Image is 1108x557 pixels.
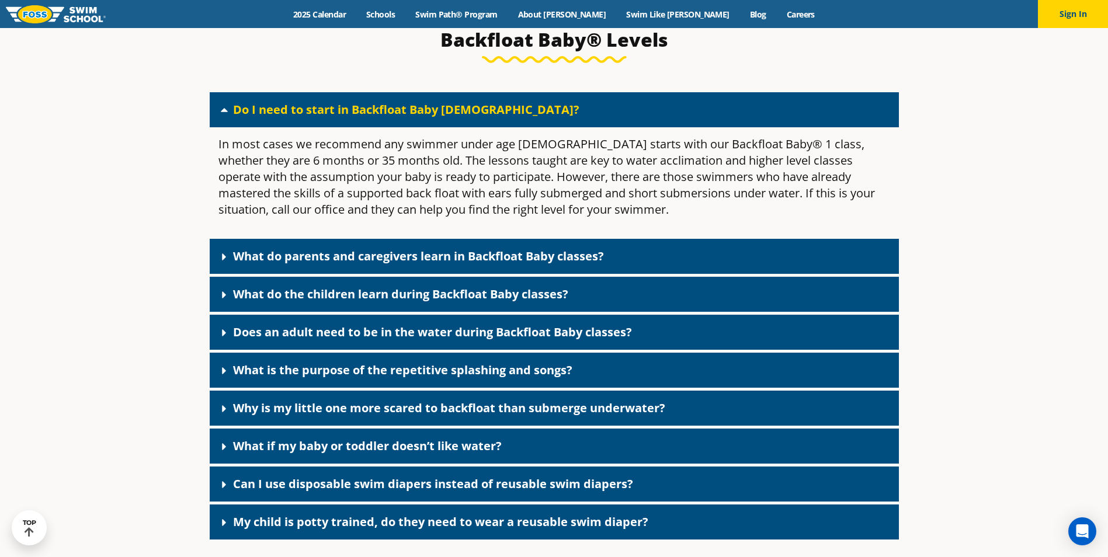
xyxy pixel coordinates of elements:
div: What do the children learn during Backfloat Baby classes? [210,277,899,312]
a: What is the purpose of the repetitive splashing and songs? [233,362,572,378]
div: Does an adult need to be in the water during Backfloat Baby classes? [210,315,899,350]
div: What if my baby or toddler doesn’t like water? [210,429,899,464]
div: What do parents and caregivers learn in Backfloat Baby classes? [210,239,899,274]
div: Do I need to start in Backfloat Baby [DEMOGRAPHIC_DATA]? [210,127,899,236]
h3: Backfloat Baby® Levels [279,28,830,51]
a: Does an adult need to be in the water during Backfloat Baby classes? [233,324,632,340]
a: Can I use disposable swim diapers instead of reusable swim diapers? [233,476,633,492]
a: Swim Path® Program [405,9,508,20]
a: 2025 Calendar [283,9,356,20]
a: Careers [776,9,825,20]
div: My child is potty trained, do they need to wear a reusable swim diaper? [210,504,899,539]
img: FOSS Swim School Logo [6,5,106,23]
a: Why is my little one more scared to backfloat than submerge underwater? [233,400,665,416]
div: TOP [23,519,36,537]
div: Can I use disposable swim diapers instead of reusable swim diapers? [210,467,899,502]
div: Why is my little one more scared to backfloat than submerge underwater? [210,391,899,426]
div: Do I need to start in Backfloat Baby [DEMOGRAPHIC_DATA]? [210,92,899,127]
a: What do parents and caregivers learn in Backfloat Baby classes? [233,248,604,264]
p: In most cases we recommend any swimmer under age [DEMOGRAPHIC_DATA] starts with our Backfloat Bab... [218,136,890,218]
div: Open Intercom Messenger [1068,517,1096,545]
a: Schools [356,9,405,20]
a: About [PERSON_NAME] [508,9,616,20]
a: Swim Like [PERSON_NAME] [616,9,740,20]
a: What do the children learn during Backfloat Baby classes? [233,286,568,302]
div: What is the purpose of the repetitive splashing and songs? [210,353,899,388]
a: Do I need to start in Backfloat Baby [DEMOGRAPHIC_DATA]? [233,102,579,117]
a: My child is potty trained, do they need to wear a reusable swim diaper? [233,514,648,530]
a: Blog [739,9,776,20]
a: What if my baby or toddler doesn’t like water? [233,438,502,454]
